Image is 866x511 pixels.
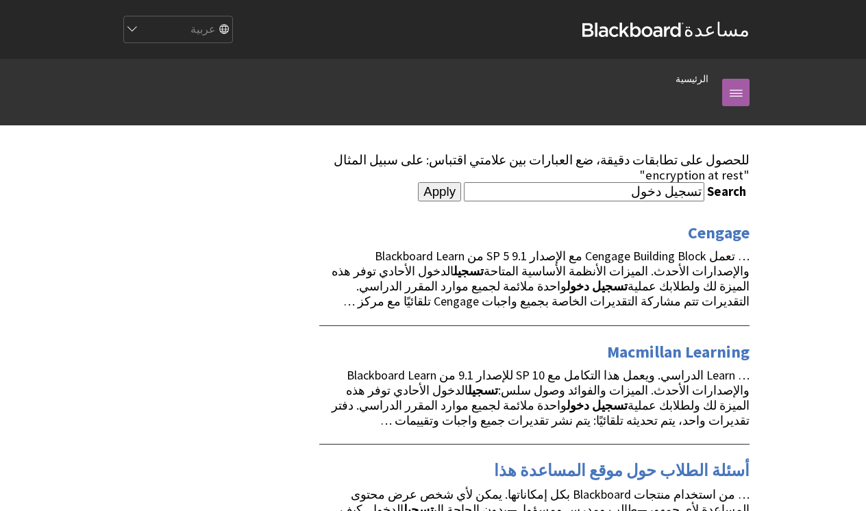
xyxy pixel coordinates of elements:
[582,17,750,42] a: مساعدةBlackboard
[676,71,708,88] a: الرئيسية
[418,182,461,201] input: Apply
[582,23,684,37] strong: Blackboard
[707,184,750,199] label: Search
[688,222,750,244] a: Cengage
[319,153,750,182] div: للحصول على تطابقات دقيقة، ضع العبارات بين علامتي اقتباس: على سبيل المثال "encryption at rest"
[592,278,628,294] strong: تسجيل
[567,278,589,294] strong: دخول
[332,248,750,308] span: … تعمل Cengage Building Block مع الإصدار 9.1 SP 5 من Blackboard Learn والإصدارات الأحدث. الميزات ...
[332,367,750,427] span: … Learn الدراسي. ويعمل هذا التكامل مع SP 10 للإصدار 9.1 من Blackboard Learn والإصدارات الأحدث. ال...
[468,382,498,398] strong: تسجيل
[494,460,750,482] a: أسئلة الطلاب حول موقع المساعدة هذا
[607,341,750,363] a: Macmillan Learning
[123,16,232,44] select: Site Language Selector
[454,263,484,279] strong: تسجيل
[592,397,628,413] strong: تسجيل
[567,397,589,413] strong: دخول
